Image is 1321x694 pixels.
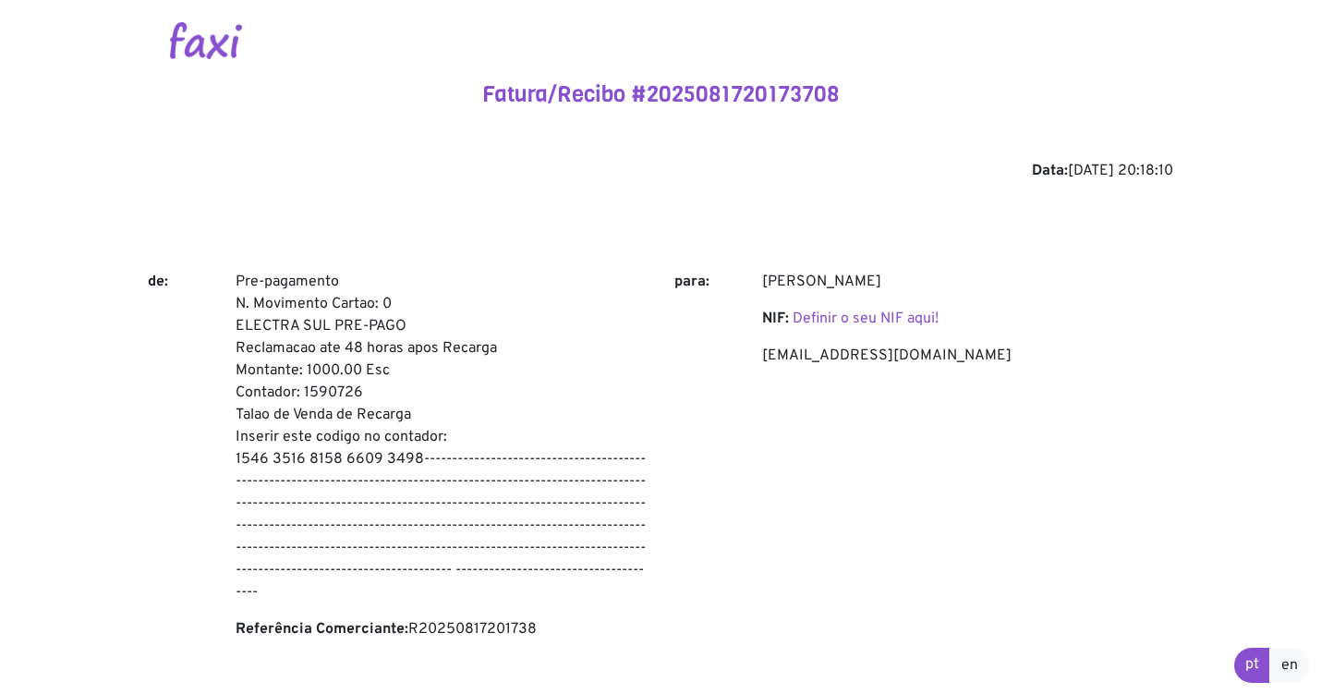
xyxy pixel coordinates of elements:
b: para: [674,273,709,291]
a: pt [1234,648,1270,683]
a: Definir o seu NIF aqui! [793,310,939,328]
p: [PERSON_NAME] [762,271,1173,293]
h4: Fatura/Recibo #2025081720173708 [148,81,1173,108]
b: NIF: [762,310,789,328]
b: Referência Comerciante: [236,620,408,639]
b: Data: [1032,162,1068,180]
div: [DATE] 20:18:10 [148,160,1173,182]
b: de: [148,273,168,291]
p: Pre-pagamento N. Movimento Cartao: 0 ELECTRA SUL PRE-PAGO Reclamacao ate 48 horas apos Recarga Mo... [236,271,647,603]
p: R20250817201738 [236,618,647,640]
a: en [1269,648,1310,683]
p: [EMAIL_ADDRESS][DOMAIN_NAME] [762,345,1173,367]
